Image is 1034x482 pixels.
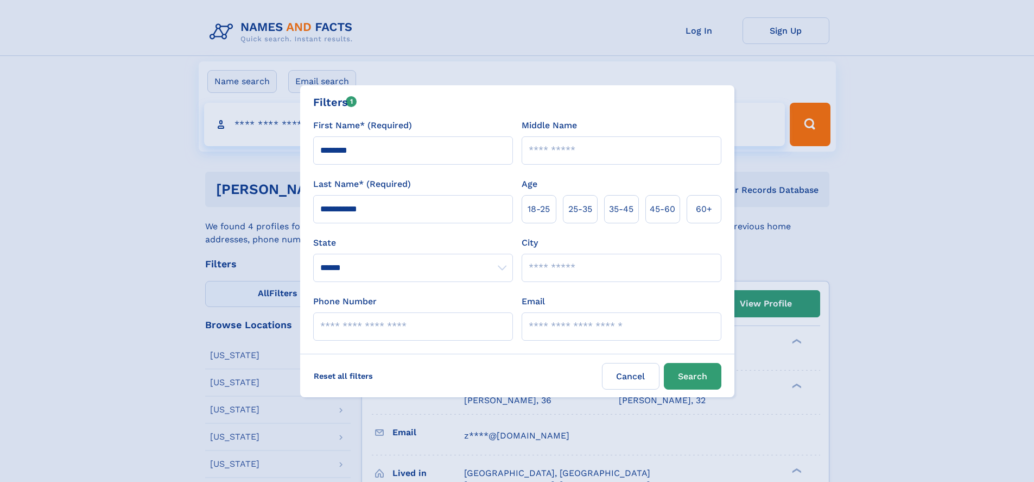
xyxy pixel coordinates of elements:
[696,203,712,216] span: 60+
[664,363,721,390] button: Search
[307,363,380,389] label: Reset all filters
[313,236,513,249] label: State
[528,203,550,216] span: 18‑25
[522,295,545,308] label: Email
[313,295,377,308] label: Phone Number
[650,203,675,216] span: 45‑60
[313,94,357,110] div: Filters
[522,119,577,132] label: Middle Name
[313,178,411,191] label: Last Name* (Required)
[522,236,538,249] label: City
[313,119,412,132] label: First Name* (Required)
[522,178,537,191] label: Age
[568,203,592,216] span: 25‑35
[609,203,633,216] span: 35‑45
[602,363,659,390] label: Cancel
